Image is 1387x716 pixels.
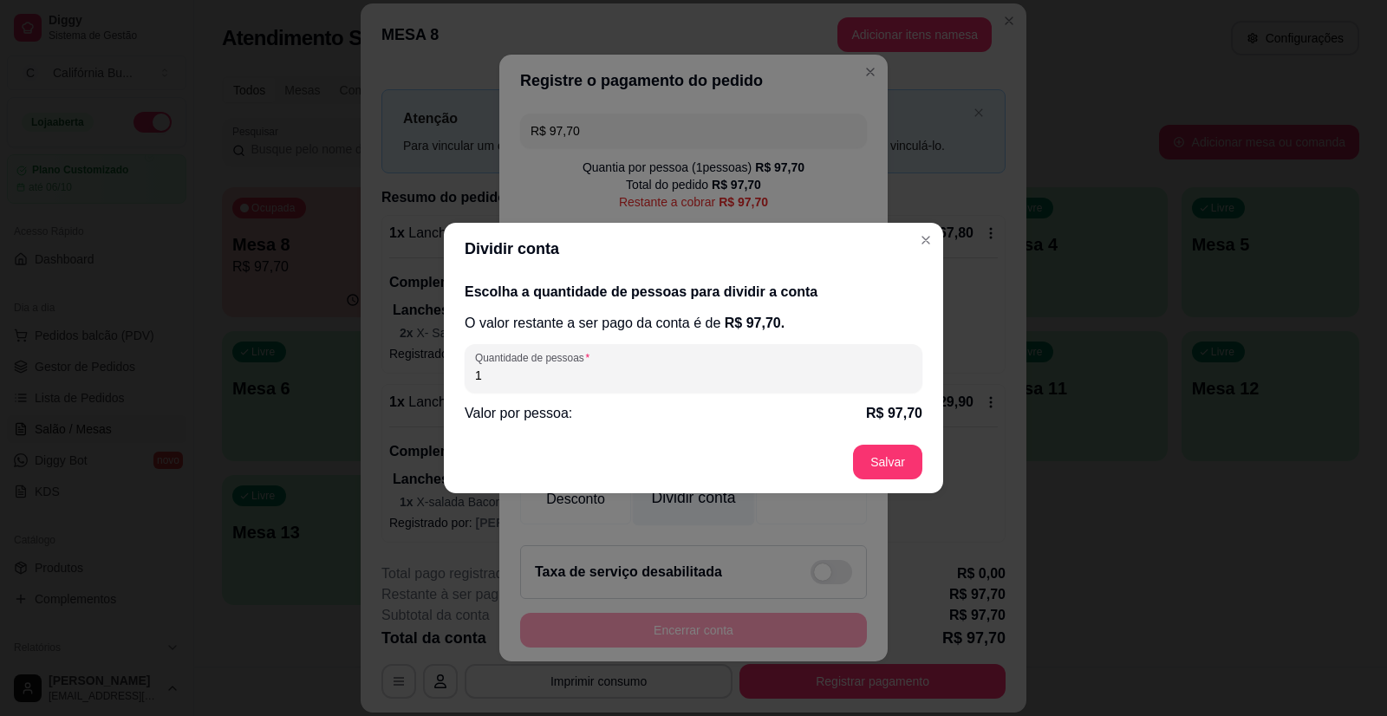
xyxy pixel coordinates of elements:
[465,403,572,424] p: Valor por pessoa:
[465,282,922,303] h2: Escolha a quantidade de pessoas para dividir a conta
[912,226,940,254] button: Close
[475,350,596,365] label: Quantidade de pessoas
[475,367,912,384] input: Quantidade de pessoas
[866,403,922,424] p: R$ 97,70
[444,223,943,275] header: Dividir conta
[465,313,922,334] p: O valor restante a ser pago da conta é de
[725,316,785,330] span: R$ 97,70 .
[853,445,922,479] button: Salvar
